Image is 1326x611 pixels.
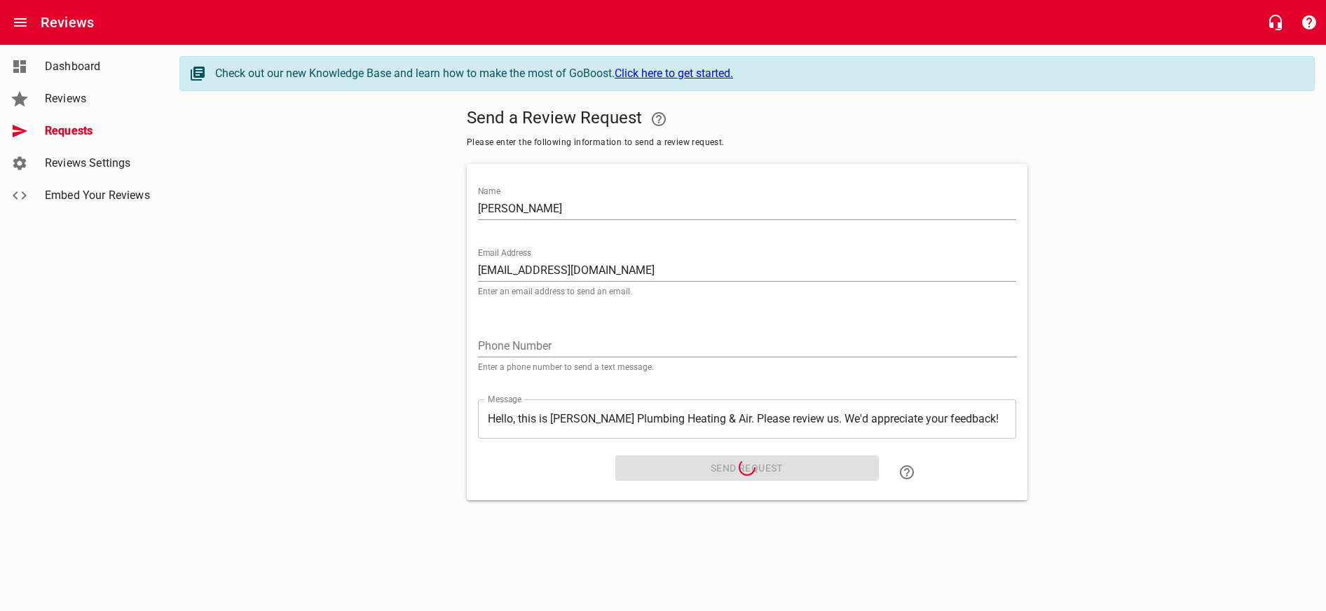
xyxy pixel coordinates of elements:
button: Live Chat [1259,6,1292,39]
button: Open drawer [4,6,37,39]
span: Dashboard [45,58,151,75]
span: Requests [45,123,151,139]
button: Support Portal [1292,6,1326,39]
a: Learn how to "Send a Review Request" [890,455,924,489]
span: Reviews Settings [45,155,151,172]
h6: Reviews [41,11,94,34]
div: Check out our new Knowledge Base and learn how to make the most of GoBoost. [215,65,1300,82]
span: Embed Your Reviews [45,187,151,204]
span: Reviews [45,90,151,107]
a: Your Google or Facebook account must be connected to "Send a Review Request" [642,102,676,136]
h5: Send a Review Request [467,102,1027,136]
span: Please enter the following information to send a review request. [467,136,1027,150]
textarea: Hello, this is [PERSON_NAME] Plumbing Heating & Air. Please review us. We'd appreciate your feedb... [488,412,1006,425]
label: Email Address [478,249,531,257]
a: Click here to get started. [615,67,733,80]
label: Name [478,187,500,195]
p: Enter a phone number to send a text message. [478,363,1016,371]
p: Enter an email address to send an email. [478,287,1016,296]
